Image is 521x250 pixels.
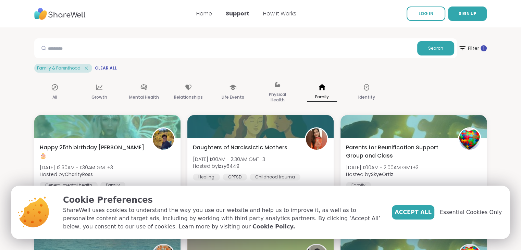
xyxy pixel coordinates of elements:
[263,10,296,17] a: How It Works
[458,38,487,58] button: Filter 1
[417,41,454,55] button: Search
[346,171,419,178] span: Hosted by
[63,194,381,206] p: Cookie Preferences
[100,182,125,189] div: Family
[346,182,371,189] div: Family
[37,65,80,71] span: Family & Parenthood
[392,205,434,220] button: Accept All
[346,164,419,171] span: [DATE] 1:00AM - 2:00AM GMT+3
[52,93,57,101] p: All
[40,171,113,178] span: Hosted by
[218,163,239,170] b: Izzy6449
[40,164,113,171] span: [DATE] 12:30AM - 1:30AM GMT+3
[63,206,381,231] p: ShareWell uses cookies to understand the way you use our website and help us to improve it, as we...
[174,93,203,101] p: Relationships
[306,128,327,150] img: Izzy6449
[448,7,487,21] button: SIGN UP
[226,10,249,17] a: Support
[440,208,502,216] span: Essential Cookies Only
[153,128,174,150] img: CharityRoss
[129,93,159,101] p: Mental Health
[193,156,265,163] span: [DATE] 1:00AM - 2:30AM GMT+3
[196,10,212,17] a: Home
[459,128,480,150] img: SkyeOrtiz
[91,93,107,101] p: Growth
[428,45,443,51] span: Search
[65,171,93,178] b: CharityRoss
[34,4,86,23] img: ShareWell Nav Logo
[40,143,144,160] span: Happy 25th birthday [PERSON_NAME] 🎂
[222,93,244,101] p: Life Events
[483,46,484,51] span: 1
[193,163,265,170] span: Hosted by
[250,174,300,180] div: Childhood trauma
[307,93,337,102] p: Family
[395,208,432,216] span: Accept All
[95,65,117,71] span: Clear All
[419,11,433,16] span: LOG IN
[193,143,287,152] span: Daughters of Narcissictic Mothers
[358,93,375,101] p: Identity
[252,223,295,231] a: Cookie Policy.
[371,171,393,178] b: SkyeOrtiz
[193,174,220,180] div: Healing
[223,174,247,180] div: CPTSD
[40,182,98,189] div: General mental health
[262,90,293,104] p: Physical Health
[459,11,476,16] span: SIGN UP
[458,40,487,57] span: Filter
[407,7,445,21] a: LOG IN
[346,143,450,160] span: Parents for Reunification Support Group and Class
